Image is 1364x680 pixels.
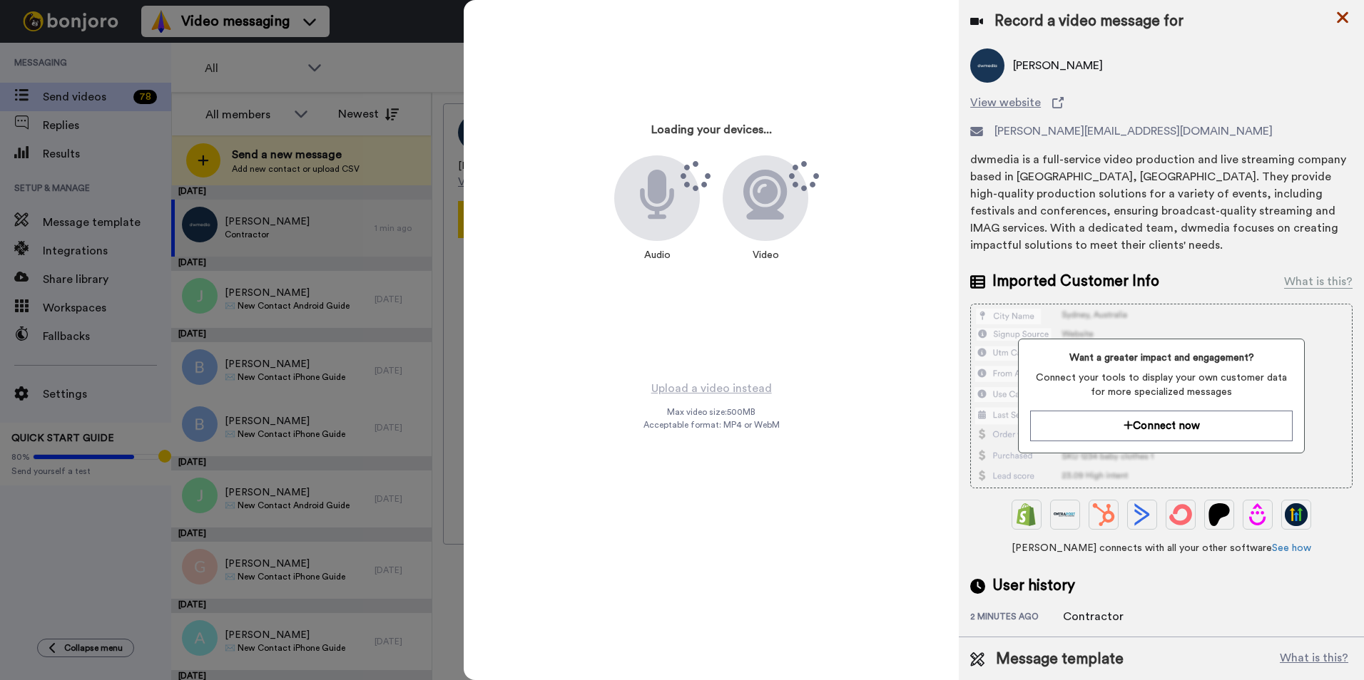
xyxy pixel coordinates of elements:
div: Audio [637,241,678,269]
span: [PERSON_NAME] connects with all your other software [970,541,1353,555]
button: What is this? [1276,649,1353,670]
img: Hubspot [1092,503,1115,526]
span: Want a greater impact and engagement? [1030,351,1292,365]
div: dwmedia is a full-service video production and live streaming company based in [GEOGRAPHIC_DATA],... [970,151,1353,254]
span: Max video size: 500 MB [667,406,755,418]
button: Upload a video instead [647,379,776,398]
div: Contractor [1063,608,1134,625]
span: Message template [996,649,1124,670]
button: Connect now [1030,411,1292,441]
span: User history [992,575,1075,597]
img: Shopify [1015,503,1038,526]
a: View website [970,94,1353,111]
img: Ontraport [1054,503,1077,526]
img: GoHighLevel [1285,503,1308,526]
span: Acceptable format: MP4 or WebM [643,419,780,431]
span: [PERSON_NAME][EMAIL_ADDRESS][DOMAIN_NAME] [994,123,1273,140]
span: Connect your tools to display your own customer data for more specialized messages [1030,371,1292,399]
span: View website [970,94,1041,111]
img: Patreon [1208,503,1231,526]
div: 2 minutes ago [970,611,1063,625]
img: Drip [1246,503,1269,526]
div: Video [745,241,786,269]
a: See how [1272,543,1311,553]
div: What is this? [1284,273,1353,290]
img: ActiveCampaign [1131,503,1154,526]
img: ConvertKit [1169,503,1192,526]
h3: Loading your devices... [651,124,772,137]
span: Imported Customer Info [992,271,1159,292]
